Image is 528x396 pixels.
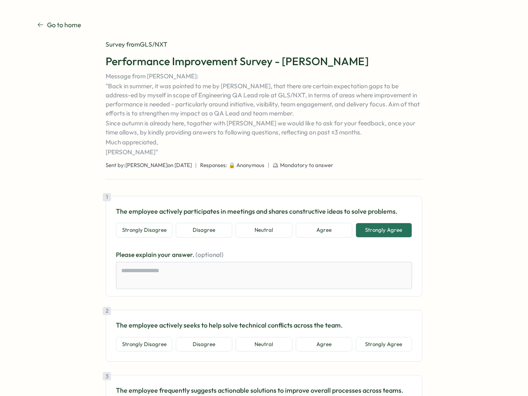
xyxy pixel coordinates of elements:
button: Disagree [176,223,232,238]
div: Survey from GLS/NXT [106,40,422,49]
button: Strongly Agree [356,223,412,238]
span: Mandatory to answer [280,162,333,169]
span: (optional) [196,251,224,259]
p: Message from [PERSON_NAME]: "Back in summer, it was pointed to me by [PERSON_NAME], that there ar... [106,72,422,157]
p: The employee actively participates in meetings and shares constructive ideas to solve problems. [116,206,412,217]
button: Neutral [236,223,292,238]
span: explain [136,251,158,259]
p: The employee frequently suggests actionable solutions to improve overall processes across teams. [116,385,412,396]
button: Agree [296,337,352,352]
button: Strongly Disagree [116,223,172,238]
button: Agree [296,223,352,238]
button: Strongly Agree [356,337,412,352]
span: Please [116,251,136,259]
span: Responses: 🔒 Anonymous [200,162,264,169]
span: answer. [172,251,196,259]
div: 1 [103,193,111,201]
span: your [158,251,172,259]
h1: Performance Improvement Survey - [PERSON_NAME] [106,54,422,68]
div: 2 [103,307,111,315]
span: Sent by: [PERSON_NAME] on [DATE] [106,162,192,169]
button: Neutral [236,337,292,352]
span: | [195,162,197,169]
p: The employee actively seeks to help solve technical conflicts across the team. [116,320,412,330]
button: Disagree [176,337,232,352]
button: Strongly Disagree [116,337,172,352]
span: | [268,162,269,169]
p: Go to home [47,20,81,30]
a: Go to home [37,20,81,30]
div: 3 [103,372,111,380]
